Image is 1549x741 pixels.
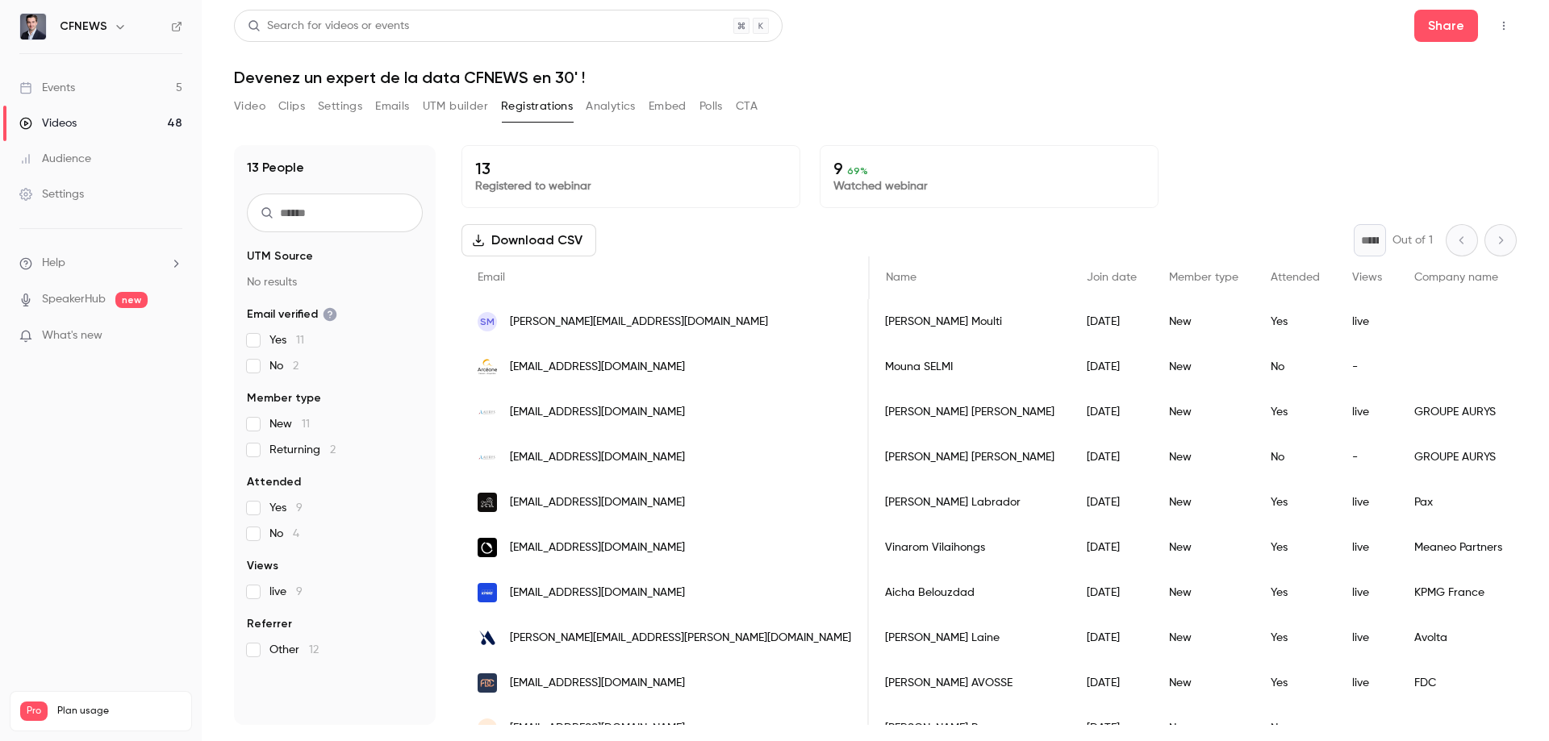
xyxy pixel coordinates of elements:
[19,80,75,96] div: Events
[1336,299,1398,344] div: live
[19,151,91,167] div: Audience
[1491,13,1517,39] button: Top Bar Actions
[330,444,336,456] span: 2
[115,292,148,308] span: new
[42,255,65,272] span: Help
[19,115,77,131] div: Videos
[1071,299,1153,344] div: [DATE]
[649,94,687,119] button: Embed
[1398,525,1518,570] div: Meaneo Partners
[510,675,685,692] span: [EMAIL_ADDRESS][DOMAIN_NAME]
[478,583,497,602] img: kpmg.fr
[510,585,685,602] span: [EMAIL_ADDRESS][DOMAIN_NAME]
[1071,660,1153,706] div: [DATE]
[847,165,868,177] span: 69 %
[42,327,102,344] span: What's new
[269,500,303,516] span: Yes
[481,721,495,735] span: CP
[269,416,310,432] span: New
[247,390,321,406] span: Member type
[1336,570,1398,615] div: live
[269,358,299,374] span: No
[1336,615,1398,660] div: live
[586,94,636,119] button: Analytics
[234,94,265,119] button: Video
[1255,525,1336,570] div: Yes
[1071,435,1153,480] div: [DATE]
[293,360,299,372] span: 2
[1398,660,1518,706] div: FDC
[510,630,851,647] span: [PERSON_NAME][EMAIL_ADDRESS][PERSON_NAME][DOMAIN_NAME]
[886,272,916,283] span: Name
[247,248,313,264] span: UTM Source
[1336,389,1398,435] div: live
[234,68,1517,87] h1: Devenez un expert de la data CFNEWS en 30' !
[57,705,182,718] span: Plan usage
[869,660,1071,706] div: [PERSON_NAME] AVOSSE
[869,570,1071,615] div: Aicha Belouzdad
[296,586,303,597] span: 9
[1071,570,1153,615] div: [DATE]
[1255,570,1336,615] div: Yes
[869,615,1071,660] div: [PERSON_NAME] Laine
[833,159,1145,178] p: 9
[269,642,319,658] span: Other
[1071,389,1153,435] div: [DATE]
[1398,480,1518,525] div: Pax
[475,159,787,178] p: 13
[247,306,337,323] span: Email verified
[1398,615,1518,660] div: Avolta
[309,644,319,656] span: 12
[1336,344,1398,389] div: -
[1336,525,1398,570] div: live
[869,344,1071,389] div: Mouna SELMI
[736,94,758,119] button: CTA
[478,357,497,377] img: arceane.com
[269,442,336,458] span: Returning
[699,94,723,119] button: Polls
[60,19,107,35] h6: CFNEWS
[869,299,1071,344] div: [PERSON_NAME] Moulti
[1255,435,1336,480] div: No
[833,178,1145,194] p: Watched webinar
[302,418,310,430] span: 11
[501,94,573,119] button: Registrations
[478,448,497,467] img: aurys.fr
[1336,480,1398,525] div: live
[1398,570,1518,615] div: KPMG France
[1414,272,1498,283] span: Company name
[1153,615,1255,660] div: New
[247,158,304,177] h1: 13 People
[1153,525,1255,570] div: New
[1071,480,1153,525] div: [DATE]
[278,94,305,119] button: Clips
[478,673,497,693] img: fdc-np.com
[1071,344,1153,389] div: [DATE]
[1169,272,1238,283] span: Member type
[248,18,409,35] div: Search for videos or events
[1153,299,1255,344] div: New
[1153,660,1255,706] div: New
[423,94,488,119] button: UTM builder
[480,314,495,329] span: SM
[1336,660,1398,706] div: live
[1398,435,1518,480] div: GROUPE AURYS
[269,584,303,600] span: live
[1255,660,1336,706] div: Yes
[293,528,299,539] span: 4
[20,701,48,721] span: Pro
[19,186,84,202] div: Settings
[510,404,685,421] span: [EMAIL_ADDRESS][DOMAIN_NAME]
[296,335,304,346] span: 11
[247,616,292,632] span: Referrer
[478,493,497,512] img: pax.fr
[510,449,685,466] span: [EMAIL_ADDRESS][DOMAIN_NAME]
[478,272,505,283] span: Email
[869,480,1071,525] div: [PERSON_NAME] Labrador
[1153,344,1255,389] div: New
[20,14,46,40] img: CFNEWS
[510,314,768,331] span: [PERSON_NAME][EMAIL_ADDRESS][DOMAIN_NAME]
[375,94,409,119] button: Emails
[510,494,685,511] span: [EMAIL_ADDRESS][DOMAIN_NAME]
[1336,435,1398,480] div: -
